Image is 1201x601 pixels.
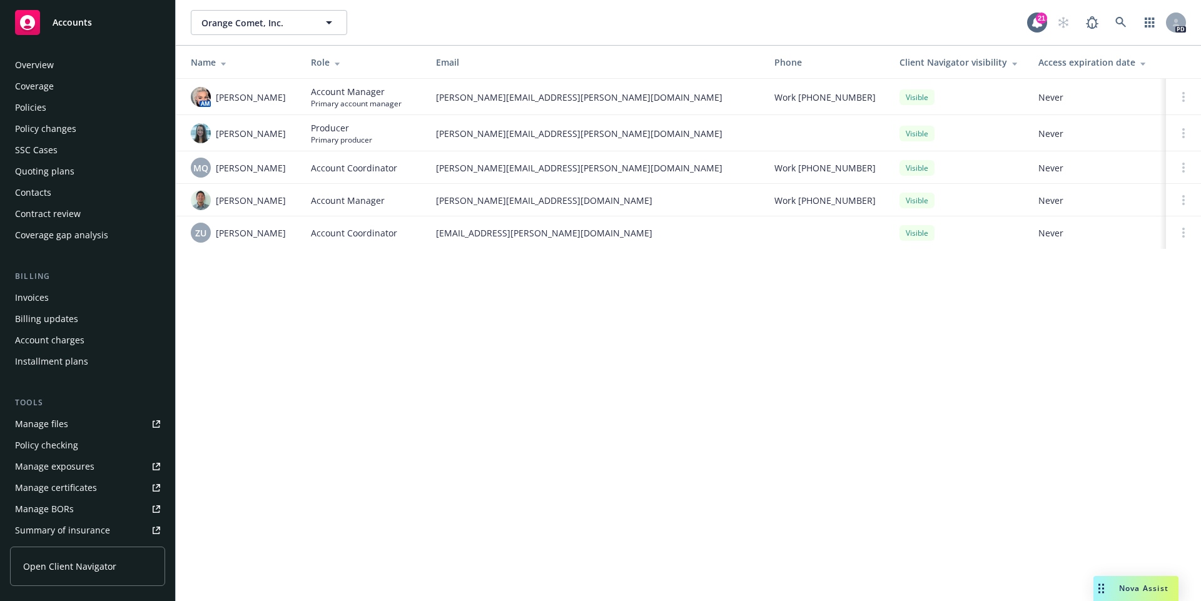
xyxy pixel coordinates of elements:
span: Work [PHONE_NUMBER] [774,161,876,174]
a: Report a Bug [1080,10,1105,35]
div: Policy changes [15,119,76,139]
span: [PERSON_NAME][EMAIL_ADDRESS][PERSON_NAME][DOMAIN_NAME] [436,127,754,140]
span: Never [1038,226,1156,240]
a: Invoices [10,288,165,308]
div: Coverage gap analysis [15,225,108,245]
span: Work [PHONE_NUMBER] [774,194,876,207]
a: Policy checking [10,435,165,455]
a: Accounts [10,5,165,40]
span: [PERSON_NAME] [216,226,286,240]
a: Coverage gap analysis [10,225,165,245]
div: Name [191,56,291,69]
span: Primary producer [311,134,372,145]
span: [PERSON_NAME] [216,161,286,174]
span: Work [PHONE_NUMBER] [774,91,876,104]
div: Manage exposures [15,457,94,477]
div: Tools [10,396,165,409]
span: Never [1038,127,1156,140]
span: Never [1038,161,1156,174]
span: Open Client Navigator [23,560,116,573]
span: Account Manager [311,85,402,98]
div: Email [436,56,754,69]
span: [PERSON_NAME][EMAIL_ADDRESS][PERSON_NAME][DOMAIN_NAME] [436,161,754,174]
a: Summary of insurance [10,520,165,540]
div: Manage BORs [15,499,74,519]
a: Quoting plans [10,161,165,181]
span: MQ [193,161,208,174]
img: photo [191,123,211,143]
img: photo [191,190,211,210]
div: Quoting plans [15,161,74,181]
a: Account charges [10,330,165,350]
div: Summary of insurance [15,520,110,540]
div: 21 [1036,13,1047,24]
div: Client Navigator visibility [899,56,1018,69]
div: Access expiration date [1038,56,1156,69]
a: Manage exposures [10,457,165,477]
span: [PERSON_NAME] [216,91,286,104]
span: [PERSON_NAME][EMAIL_ADDRESS][DOMAIN_NAME] [436,194,754,207]
div: Manage certificates [15,478,97,498]
span: Never [1038,91,1156,104]
a: Contacts [10,183,165,203]
span: [PERSON_NAME] [216,127,286,140]
a: Policy changes [10,119,165,139]
div: Billing [10,270,165,283]
a: Manage files [10,414,165,434]
div: Manage files [15,414,68,434]
div: Installment plans [15,351,88,371]
div: Account charges [15,330,84,350]
div: Visible [899,126,935,141]
div: Invoices [15,288,49,308]
button: Nova Assist [1093,576,1178,601]
div: Coverage [15,76,54,96]
div: Role [311,56,416,69]
div: Policy checking [15,435,78,455]
a: Billing updates [10,309,165,329]
span: [PERSON_NAME][EMAIL_ADDRESS][PERSON_NAME][DOMAIN_NAME] [436,91,754,104]
div: Drag to move [1093,576,1109,601]
button: Orange Comet, Inc. [191,10,347,35]
div: Overview [15,55,54,75]
span: Account Manager [311,194,385,207]
a: Start snowing [1051,10,1076,35]
a: Coverage [10,76,165,96]
div: Contract review [15,204,81,224]
a: Switch app [1137,10,1162,35]
div: Billing updates [15,309,78,329]
span: ZU [195,226,206,240]
a: Manage BORs [10,499,165,519]
span: Account Coordinator [311,226,397,240]
span: Primary account manager [311,98,402,109]
a: SSC Cases [10,140,165,160]
span: Never [1038,194,1156,207]
div: Phone [774,56,879,69]
a: Contract review [10,204,165,224]
span: Orange Comet, Inc. [201,16,310,29]
div: Contacts [15,183,51,203]
span: Accounts [53,18,92,28]
a: Policies [10,98,165,118]
span: [PERSON_NAME] [216,194,286,207]
div: Visible [899,160,935,176]
a: Manage certificates [10,478,165,498]
a: Search [1108,10,1133,35]
div: Visible [899,193,935,208]
a: Overview [10,55,165,75]
div: Policies [15,98,46,118]
span: Account Coordinator [311,161,397,174]
span: Nova Assist [1119,583,1168,593]
span: Producer [311,121,372,134]
a: Installment plans [10,351,165,371]
span: [EMAIL_ADDRESS][PERSON_NAME][DOMAIN_NAME] [436,226,754,240]
div: Visible [899,225,935,241]
img: photo [191,87,211,107]
div: SSC Cases [15,140,58,160]
div: Visible [899,89,935,105]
